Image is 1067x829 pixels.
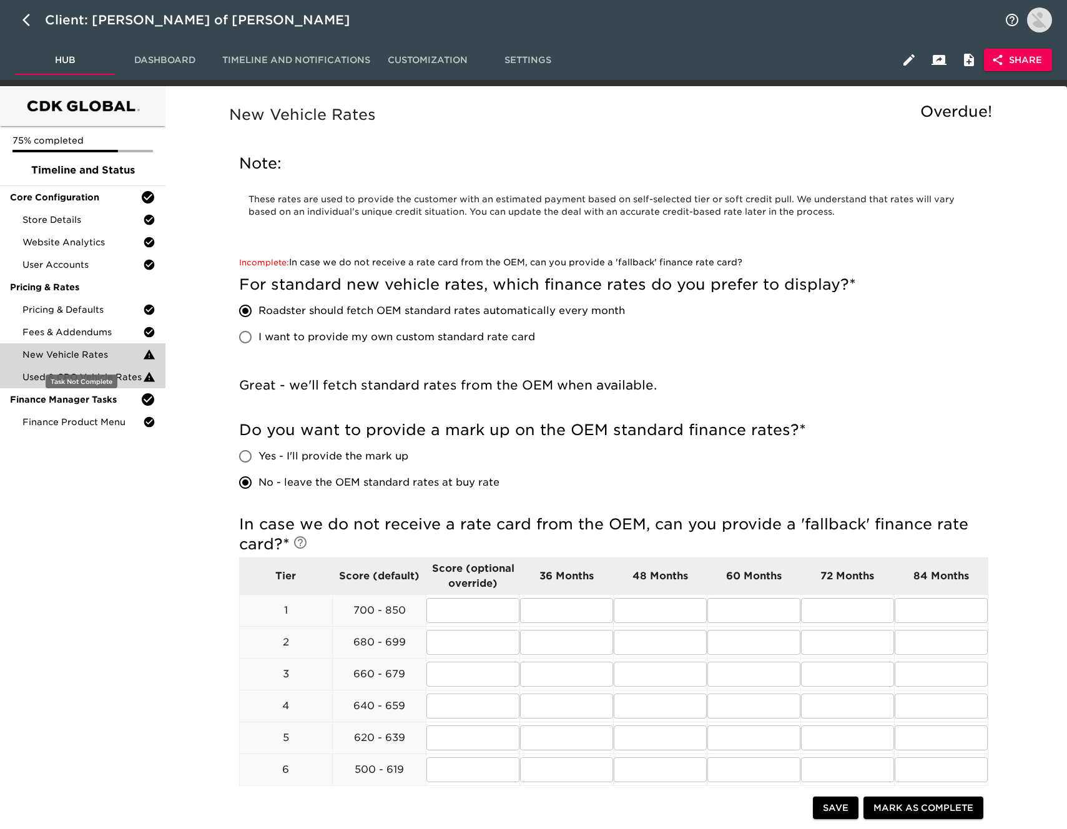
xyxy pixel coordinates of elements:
button: Share [984,49,1052,72]
span: Yes - I'll provide the mark up [258,449,408,464]
p: Score (optional override) [426,561,519,591]
a: In case we do not receive a rate card from the OEM, can you provide a 'fallback' finance rate card? [239,257,742,267]
h5: Note: [239,154,988,174]
span: Mark as Complete [873,800,973,816]
span: Website Analytics [22,236,143,248]
h5: In case we do not receive a rate card from the OEM, can you provide a 'fallback' finance rate card? [239,514,988,554]
span: Timeline and Notifications [222,52,370,68]
p: 36 Months [520,569,613,584]
p: 4 [240,699,333,714]
span: Pricing & Rates [10,281,155,293]
p: 60 Months [707,569,800,584]
span: Overdue! [920,102,992,120]
span: Roadster should fetch OEM standard rates automatically every month [258,303,625,318]
button: Mark as Complete [863,797,983,820]
span: New Vehicle Rates [22,348,143,361]
span: Timeline and Status [10,163,155,178]
p: 84 Months [895,569,988,584]
p: 72 Months [801,569,894,584]
span: Share [994,52,1042,68]
span: Hub [22,52,107,68]
p: 700 - 850 [333,603,426,618]
button: Internal Notes and Comments [954,45,984,75]
p: 620 - 639 [333,730,426,745]
p: 680 - 699 [333,635,426,650]
p: 48 Months [614,569,707,584]
div: Client: [PERSON_NAME] of [PERSON_NAME] [45,10,368,30]
span: Used & CPO Vehicle Rates [22,371,143,383]
span: Customization [385,52,470,68]
span: User Accounts [22,258,143,271]
p: 75% completed [12,134,153,147]
span: No - leave the OEM standard rates at buy rate [258,475,499,490]
p: 1 [240,603,333,618]
h5: For standard new vehicle rates, which finance rates do you prefer to display? [239,275,988,295]
span: Save [823,800,848,816]
span: Incomplete: [239,258,289,267]
span: Great - we'll fetch standard rates from the OEM when available. [239,378,657,393]
span: Finance Manager Tasks [10,393,140,406]
span: Fees & Addendums [22,326,143,338]
span: Store Details [22,213,143,226]
span: Pricing & Defaults [22,303,143,316]
p: 660 - 679 [333,667,426,682]
h5: Do you want to provide a mark up on the OEM standard finance rates? [239,420,988,440]
p: 640 - 659 [333,699,426,714]
button: Client View [924,45,954,75]
span: These rates are used to provide the customer with an estimated payment based on self-selected tie... [248,194,957,217]
p: 2 [240,635,333,650]
img: Profile [1027,7,1052,32]
span: Settings [485,52,570,68]
span: I want to provide my own custom standard rate card [258,330,535,345]
span: Core Configuration [10,191,140,204]
p: 5 [240,730,333,745]
span: Finance Product Menu [22,416,143,428]
button: Save [813,797,858,820]
p: Score (default) [333,569,426,584]
p: 500 - 619 [333,762,426,777]
button: notifications [997,5,1027,35]
p: 3 [240,667,333,682]
p: Tier [240,569,333,584]
span: Dashboard [122,52,207,68]
h5: New Vehicle Rates [229,105,998,125]
button: Edit Hub [894,45,924,75]
p: 6 [240,762,333,777]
